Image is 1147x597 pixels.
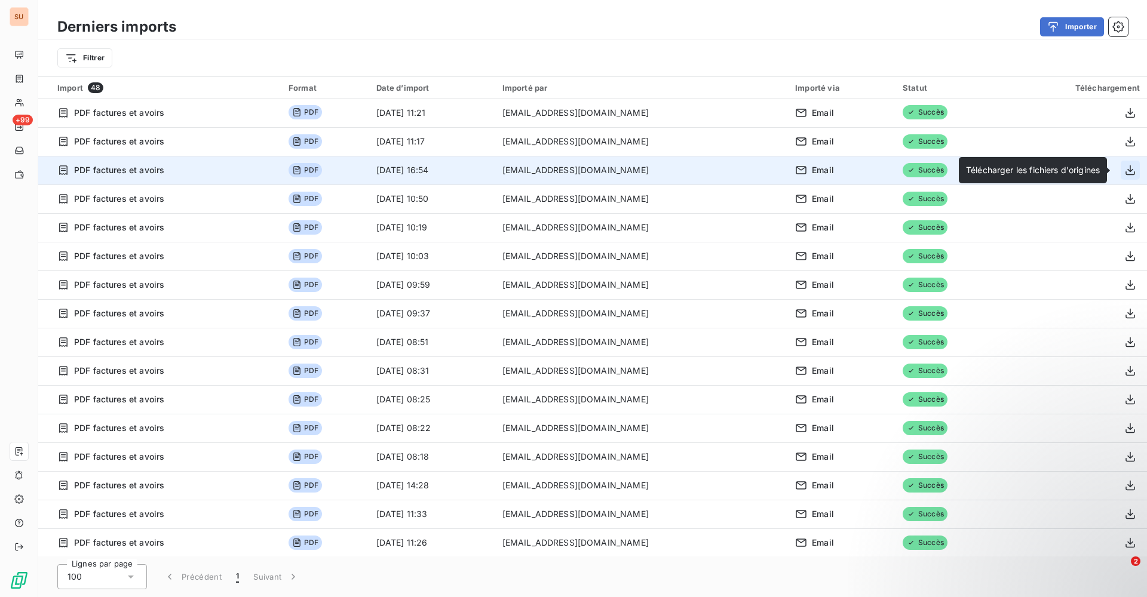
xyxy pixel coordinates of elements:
[495,270,789,299] td: [EMAIL_ADDRESS][DOMAIN_NAME]
[812,537,834,549] span: Email
[903,507,947,521] span: Succès
[57,16,176,38] h3: Derniers imports
[74,250,164,262] span: PDF factures et avoirs
[903,83,996,93] div: Statut
[289,163,322,177] span: PDF
[289,478,322,493] span: PDF
[289,278,322,292] span: PDF
[229,564,246,589] button: 1
[74,537,164,549] span: PDF factures et avoirs
[495,528,789,557] td: [EMAIL_ADDRESS][DOMAIN_NAME]
[903,249,947,263] span: Succès
[289,83,362,93] div: Format
[289,335,322,349] span: PDF
[369,385,495,414] td: [DATE] 08:25
[289,220,322,235] span: PDF
[812,136,834,147] span: Email
[369,442,495,471] td: [DATE] 08:18
[289,105,322,119] span: PDF
[157,564,229,589] button: Précédent
[369,213,495,242] td: [DATE] 10:19
[369,471,495,500] td: [DATE] 14:28
[74,136,164,147] span: PDF factures et avoirs
[903,392,947,407] span: Succès
[369,242,495,270] td: [DATE] 10:03
[369,99,495,127] td: [DATE] 11:21
[369,184,495,213] td: [DATE] 10:50
[74,422,164,434] span: PDF factures et avoirs
[812,107,834,119] span: Email
[903,278,947,292] span: Succès
[495,442,789,471] td: [EMAIL_ADDRESS][DOMAIN_NAME]
[369,299,495,328] td: [DATE] 09:37
[903,536,947,550] span: Succès
[495,414,789,442] td: [EMAIL_ADDRESS][DOMAIN_NAME]
[236,571,239,583] span: 1
[289,507,322,521] span: PDF
[10,7,29,26] div: SU
[289,450,322,464] span: PDF
[812,193,834,205] span: Email
[10,571,29,590] img: Logo LeanPay
[495,356,789,385] td: [EMAIL_ADDRESS][DOMAIN_NAME]
[903,163,947,177] span: Succès
[88,82,103,93] span: 48
[812,336,834,348] span: Email
[903,134,947,149] span: Succès
[369,328,495,356] td: [DATE] 08:51
[289,306,322,321] span: PDF
[812,451,834,463] span: Email
[903,364,947,378] span: Succès
[495,385,789,414] td: [EMAIL_ADDRESS][DOMAIN_NAME]
[289,536,322,550] span: PDF
[903,450,947,464] span: Succès
[74,393,164,405] span: PDF factures et avoirs
[495,328,789,356] td: [EMAIL_ADDRESS][DOMAIN_NAME]
[495,299,789,328] td: [EMAIL_ADDRESS][DOMAIN_NAME]
[903,421,947,435] span: Succès
[1010,83,1140,93] div: Téléchargement
[812,508,834,520] span: Email
[812,307,834,319] span: Email
[495,242,789,270] td: [EMAIL_ADDRESS][DOMAIN_NAME]
[74,164,164,176] span: PDF factures et avoirs
[74,365,164,377] span: PDF factures et avoirs
[289,392,322,407] span: PDF
[13,115,33,125] span: +99
[289,134,322,149] span: PDF
[369,127,495,156] td: [DATE] 11:17
[369,356,495,385] td: [DATE] 08:31
[812,422,834,434] span: Email
[502,83,781,93] div: Importé par
[1131,556,1140,566] span: 2
[908,481,1147,565] iframe: Intercom notifications message
[812,365,834,377] span: Email
[903,192,947,206] span: Succès
[369,500,495,528] td: [DATE] 11:33
[369,414,495,442] td: [DATE] 08:22
[74,107,164,119] span: PDF factures et avoirs
[495,471,789,500] td: [EMAIL_ADDRESS][DOMAIN_NAME]
[369,270,495,299] td: [DATE] 09:59
[966,165,1100,175] span: Télécharger les fichiers d'origines
[369,156,495,184] td: [DATE] 16:54
[74,221,164,233] span: PDF factures et avoirs
[812,164,834,176] span: Email
[289,249,322,263] span: PDF
[74,336,164,348] span: PDF factures et avoirs
[903,335,947,349] span: Succès
[68,571,82,583] span: 100
[495,213,789,242] td: [EMAIL_ADDRESS][DOMAIN_NAME]
[57,82,274,93] div: Import
[812,250,834,262] span: Email
[495,127,789,156] td: [EMAIL_ADDRESS][DOMAIN_NAME]
[495,500,789,528] td: [EMAIL_ADDRESS][DOMAIN_NAME]
[903,105,947,119] span: Succès
[74,451,164,463] span: PDF factures et avoirs
[289,421,322,435] span: PDF
[74,307,164,319] span: PDF factures et avoirs
[812,221,834,233] span: Email
[812,279,834,291] span: Email
[74,279,164,291] span: PDF factures et avoirs
[74,193,164,205] span: PDF factures et avoirs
